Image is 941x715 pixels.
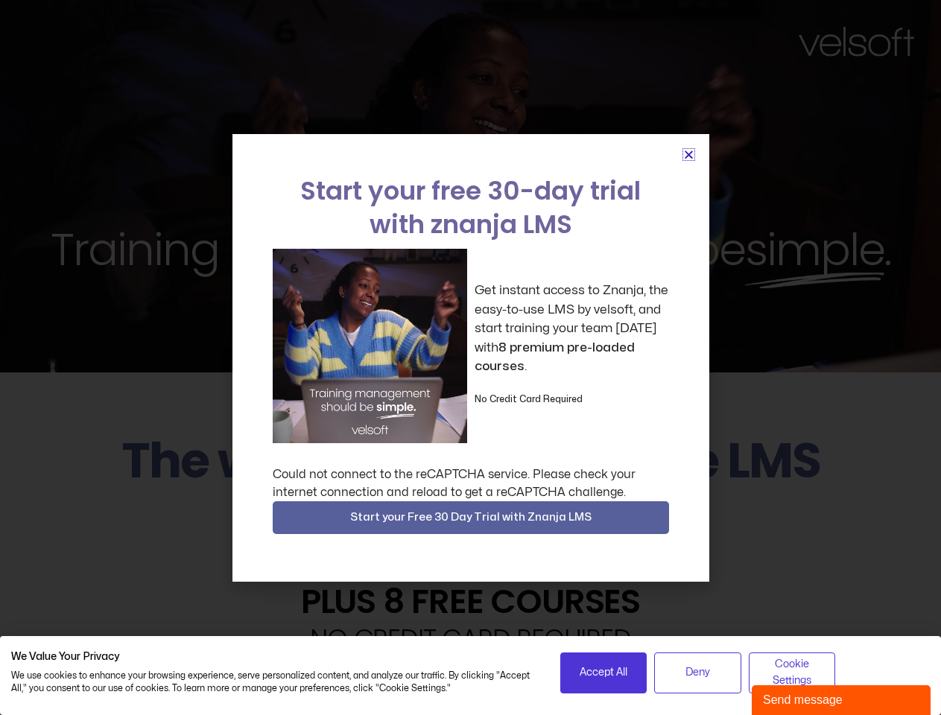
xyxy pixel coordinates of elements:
div: Could not connect to the reCAPTCHA service. Please check your internet connection and reload to g... [273,465,669,501]
h2: We Value Your Privacy [11,650,538,664]
img: a woman sitting at her laptop dancing [273,249,467,443]
button: Deny all cookies [654,652,741,693]
p: We use cookies to enhance your browsing experience, serve personalized content, and analyze our t... [11,670,538,695]
p: Get instant access to Znanja, the easy-to-use LMS by velsoft, and start training your team [DATE]... [475,281,669,376]
iframe: chat widget [752,682,934,715]
button: Accept all cookies [560,652,647,693]
button: Adjust cookie preferences [749,652,836,693]
button: Start your Free 30 Day Trial with Znanja LMS [273,501,669,534]
span: Deny [685,664,710,681]
span: Cookie Settings [758,656,826,690]
strong: 8 premium pre-loaded courses [475,341,635,373]
strong: No Credit Card Required [475,395,583,404]
a: Close [683,149,694,160]
span: Start your Free 30 Day Trial with Znanja LMS [350,509,592,527]
span: Accept All [580,664,627,681]
h2: Start your free 30-day trial with znanja LMS [273,174,669,241]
